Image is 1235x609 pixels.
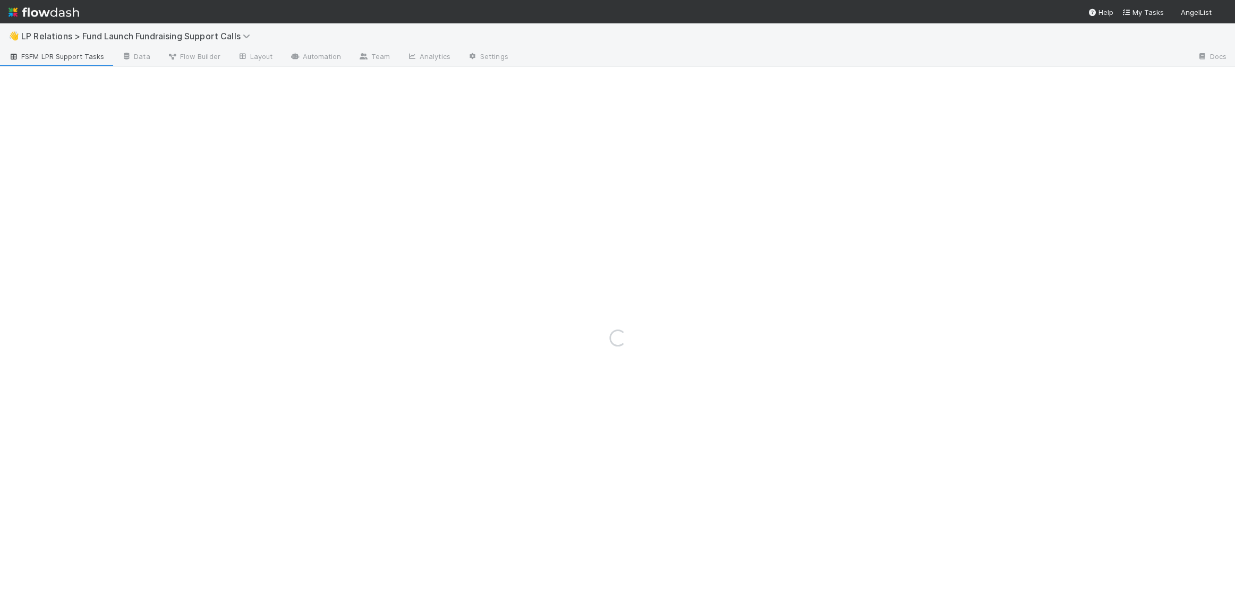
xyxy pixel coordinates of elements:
a: Team [350,49,398,66]
a: Automation [281,49,350,66]
a: Docs [1189,49,1235,66]
a: Settings [459,49,517,66]
span: My Tasks [1122,8,1164,16]
a: My Tasks [1122,7,1164,18]
span: AngelList [1181,8,1212,16]
span: FSFM LPR Support Tasks [8,51,104,62]
div: Help [1088,7,1113,18]
a: Data [113,49,158,66]
span: 👋 [8,31,19,40]
img: logo-inverted-e16ddd16eac7371096b0.svg [8,3,79,21]
span: LP Relations > Fund Launch Fundraising Support Calls [21,31,255,41]
a: Layout [229,49,282,66]
img: avatar_6177bb6d-328c-44fd-b6eb-4ffceaabafa4.png [1216,7,1227,18]
span: Flow Builder [167,51,220,62]
a: Flow Builder [159,49,229,66]
a: Analytics [398,49,459,66]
